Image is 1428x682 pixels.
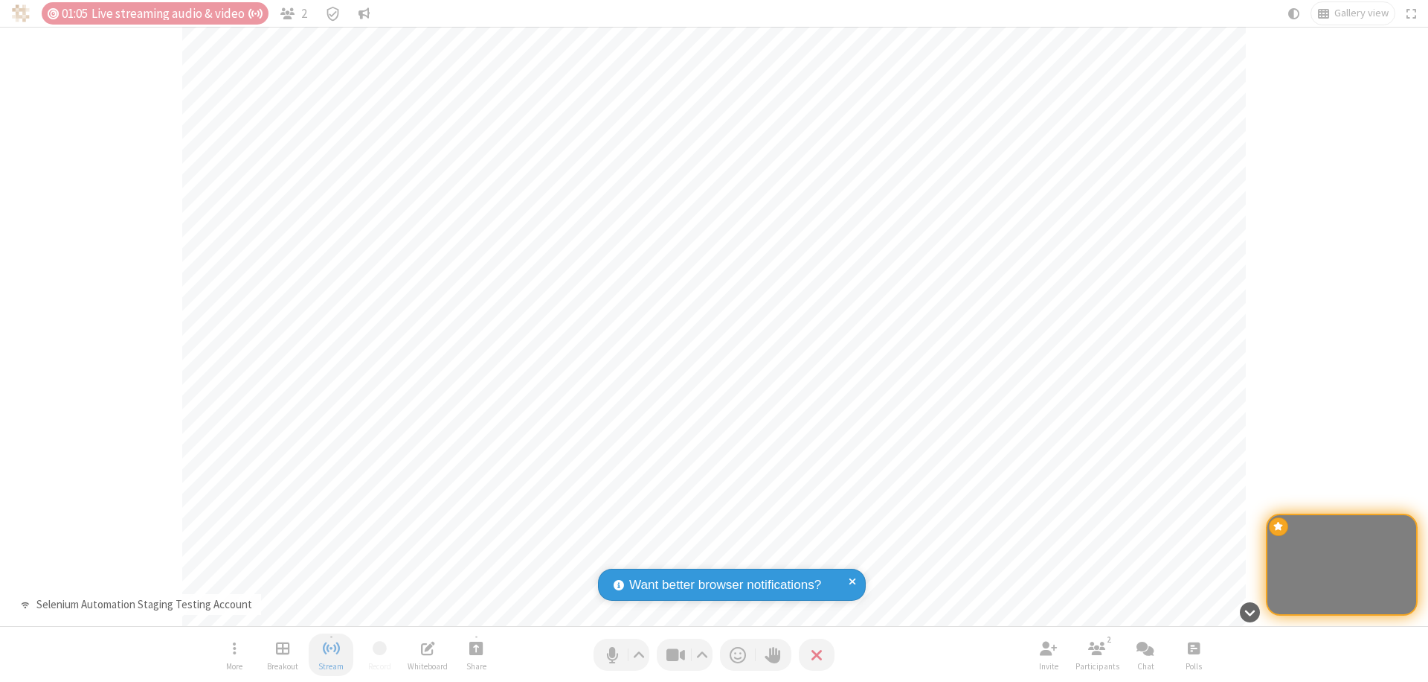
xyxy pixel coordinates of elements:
span: Polls [1186,662,1202,671]
button: Open participant list [1075,634,1119,676]
span: Whiteboard [408,662,448,671]
span: Auto broadcast is active [248,7,263,20]
button: Manage Breakout Rooms [260,634,305,676]
button: Send a reaction [720,639,756,671]
span: More [226,662,242,671]
button: Stop streaming [309,634,353,676]
span: Stream [318,662,344,671]
div: Timer [42,2,268,25]
button: Open menu [212,634,257,676]
button: Video setting [692,639,713,671]
button: Mute (⌘+Shift+A) [594,639,649,671]
button: Hide [1234,594,1265,630]
span: Participants [1075,662,1119,671]
div: Meeting details Encryption enabled [318,2,347,25]
div: 2 [1103,633,1116,646]
div: Selenium Automation Staging Testing Account [30,596,257,614]
button: Start sharing [454,634,498,676]
button: End or leave meeting [799,639,834,671]
span: 01:05 [62,7,88,21]
button: Open participant list [274,2,313,25]
button: Open shared whiteboard [405,634,450,676]
span: 2 [301,7,307,21]
span: Live streaming audio & video [91,7,263,21]
span: Share [466,662,486,671]
span: Want better browser notifications? [629,576,821,595]
img: QA Selenium DO NOT DELETE OR CHANGE [12,4,30,22]
button: Change layout [1311,2,1395,25]
button: Open poll [1171,634,1216,676]
span: Chat [1137,662,1154,671]
span: Breakout [267,662,298,671]
button: Using system theme [1282,2,1306,25]
button: Conversation [353,2,376,25]
span: Gallery view [1334,7,1389,19]
button: Invite participants (⌘+Shift+I) [1026,634,1071,676]
button: Stop video (⌘+Shift+V) [657,639,713,671]
button: Fullscreen [1400,2,1423,25]
button: Raise hand [756,639,791,671]
button: Audio settings [629,639,649,671]
button: Unable to start recording without first stopping streaming [357,634,402,676]
button: Open chat [1123,634,1168,676]
span: Invite [1039,662,1058,671]
span: Record [368,662,391,671]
